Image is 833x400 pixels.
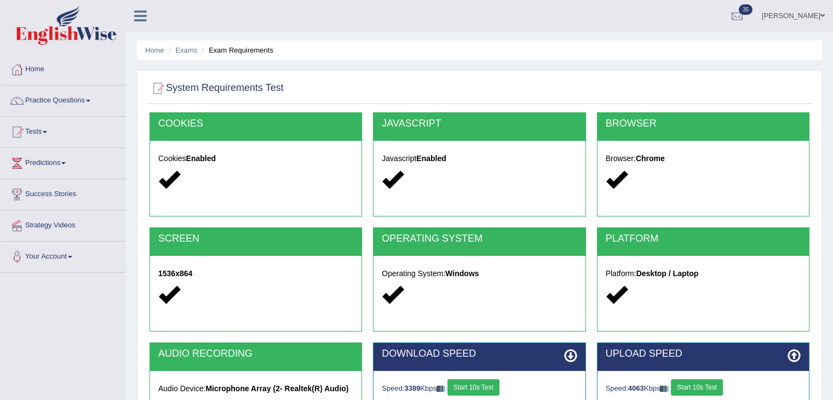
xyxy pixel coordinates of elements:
[606,118,801,129] h2: BROWSER
[445,269,479,278] strong: Windows
[1,54,125,82] a: Home
[382,233,577,244] h2: OPERATING SYSTEM
[382,270,577,278] h5: Operating System:
[1,85,125,113] a: Practice Questions
[158,385,353,393] h5: Audio Device:
[671,379,723,396] button: Start 10s Test
[606,233,801,244] h2: PLATFORM
[447,379,499,396] button: Start 10s Test
[158,233,353,244] h2: SCREEN
[382,348,577,359] h2: DOWNLOAD SPEED
[176,46,198,54] a: Exams
[158,348,353,359] h2: AUDIO RECORDING
[628,384,644,392] strong: 4063
[636,154,665,163] strong: Chrome
[606,348,801,359] h2: UPLOAD SPEED
[739,4,752,15] span: 35
[636,269,699,278] strong: Desktop / Laptop
[382,379,577,398] div: Speed: Kbps
[606,270,801,278] h5: Platform:
[1,242,125,269] a: Your Account
[405,384,421,392] strong: 3389
[158,155,353,163] h5: Cookies
[382,155,577,163] h5: Javascript
[416,154,446,163] strong: Enabled
[1,179,125,207] a: Success Stories
[606,155,801,163] h5: Browser:
[660,386,669,392] img: ajax-loader-fb-connection.gif
[199,45,273,55] li: Exam Requirements
[1,117,125,144] a: Tests
[158,118,353,129] h2: COOKIES
[1,148,125,175] a: Predictions
[382,118,577,129] h2: JAVASCRIPT
[205,384,348,393] strong: Microphone Array (2- Realtek(R) Audio)
[186,154,216,163] strong: Enabled
[436,386,445,392] img: ajax-loader-fb-connection.gif
[150,80,284,96] h2: System Requirements Test
[145,46,164,54] a: Home
[606,379,801,398] div: Speed: Kbps
[158,269,192,278] strong: 1536x864
[1,210,125,238] a: Strategy Videos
